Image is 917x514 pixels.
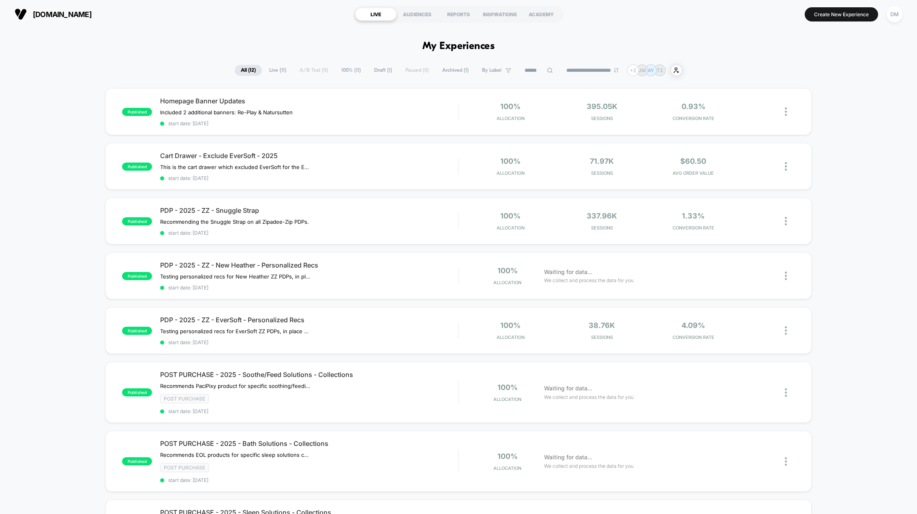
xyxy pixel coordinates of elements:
span: published [122,272,152,280]
span: Allocation [493,465,521,471]
span: start date: [DATE] [160,285,458,291]
span: 100% [497,266,518,275]
span: 100% [500,157,521,165]
span: 0.93% [681,102,705,111]
span: 100% [497,452,518,460]
span: Waiting for data... [544,453,592,462]
span: Recommends EOL products for specific sleep solutions collections. 4/2025. [160,452,311,458]
div: ACADEMY [521,8,562,21]
span: start date: [DATE] [160,230,458,236]
img: close [785,272,787,280]
span: 337.96k [587,212,617,220]
span: start date: [DATE] [160,339,458,345]
span: We collect and process the data for you [544,462,634,470]
span: [DOMAIN_NAME] [33,10,92,19]
span: CONVERSION RATE [649,225,737,231]
img: close [785,457,787,466]
p: JM [638,67,646,73]
span: 1.33% [682,212,705,220]
div: AUDIENCES [396,8,438,21]
span: 100% ( 11 ) [335,65,367,76]
span: Sessions [558,225,645,231]
img: close [785,107,787,116]
span: 38.76k [589,321,615,330]
div: LIVE [355,8,396,21]
span: $60.50 [680,157,706,165]
span: Cart Drawer - Exclude EverSoft - 2025 [160,152,458,160]
span: start date: [DATE] [160,408,458,414]
button: [DOMAIN_NAME] [12,8,94,21]
p: T2 [657,67,663,73]
span: Waiting for data... [544,384,592,393]
img: close [785,388,787,397]
span: published [122,163,152,171]
span: We collect and process the data for you [544,393,634,401]
span: Recommending the Snuggle Strap on all Zipadee-Zip PDPs. [160,218,309,225]
span: POST PURCHASE - 2025 - Bath Solutions - Collections [160,439,458,448]
span: We collect and process the data for you [544,276,634,284]
span: Sessions [558,170,645,176]
span: PDP - 2025 - ZZ - Snuggle Strap [160,206,458,214]
img: Visually logo [15,8,27,20]
span: Testing personalized recs for New Heather ZZ PDPs, in place of the singular product rec at the to... [160,273,311,280]
span: published [122,388,152,396]
span: 71.97k [590,157,614,165]
span: 100% [497,383,518,392]
span: By Label [482,67,501,73]
span: Allocation [493,280,521,285]
span: 100% [500,102,521,111]
span: Archived ( 1 ) [436,65,475,76]
span: PDP - 2025 - ZZ - New Heather - Personalized Recs [160,261,458,269]
div: REPORTS [438,8,479,21]
span: All ( 12 ) [235,65,262,76]
span: CONVERSION RATE [649,334,737,340]
span: 100% [500,212,521,220]
img: close [785,162,787,171]
span: Allocation [497,170,525,176]
span: POST PURCHASE - 2025 - Soothe/Feed Solutions - Collections [160,371,458,379]
span: Sessions [558,116,645,121]
span: start date: [DATE] [160,175,458,181]
span: Recommends PaciPixy product for specific soothing/feeding solutions collections. 4/2025. [160,383,311,389]
span: published [122,327,152,335]
span: Included 2 additional banners: Re-Play & Natursutten [160,109,293,116]
img: close [785,217,787,225]
h1: My Experiences [422,41,495,52]
span: Waiting for data... [544,268,592,276]
span: 395.05k [587,102,617,111]
img: end [614,68,619,73]
span: Testing personalized recs for EverSoft ZZ PDPs, in place of the singular product rec at the top o... [160,328,311,334]
div: + 2 [627,64,639,76]
span: 4.09% [681,321,705,330]
span: start date: [DATE] [160,120,458,126]
span: published [122,457,152,465]
span: Allocation [497,334,525,340]
span: start date: [DATE] [160,477,458,483]
span: Draft ( 1 ) [368,65,398,76]
span: This is the cart drawer which excluded EverSoft for the EverSoft Pricing Test in [DATE]. [160,164,311,170]
button: Create New Experience [805,7,878,21]
span: Homepage Banner Updates [160,97,458,105]
span: Allocation [497,225,525,231]
span: PDP - 2025 - ZZ - EverSoft - Personalized Recs [160,316,458,324]
span: Allocation [493,396,521,402]
p: AY [648,67,654,73]
img: close [785,326,787,335]
span: CONVERSION RATE [649,116,737,121]
span: Post Purchase [160,394,209,403]
button: DM [884,6,905,23]
span: AVG ORDER VALUE [649,170,737,176]
span: 100% [500,321,521,330]
div: DM [887,6,902,22]
span: Post Purchase [160,463,209,472]
span: Allocation [497,116,525,121]
span: Sessions [558,334,645,340]
span: Live ( 11 ) [263,65,292,76]
div: INSPIRATIONS [479,8,521,21]
span: published [122,217,152,225]
span: published [122,108,152,116]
